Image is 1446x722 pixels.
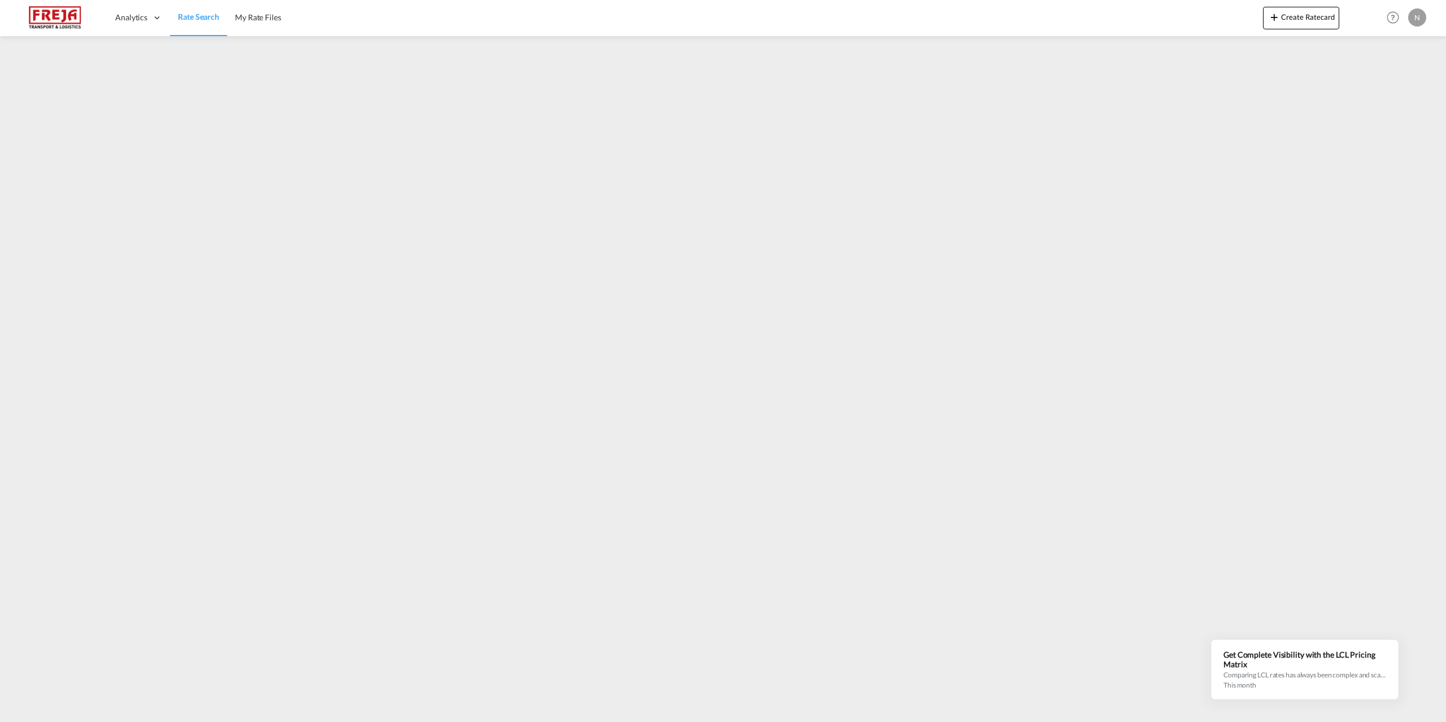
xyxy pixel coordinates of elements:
div: N [1408,8,1426,27]
div: Help [1383,8,1408,28]
span: Rate Search [178,12,219,21]
button: icon-plus 400-fgCreate Ratecard [1263,7,1339,29]
md-icon: icon-plus 400-fg [1268,10,1281,24]
img: 586607c025bf11f083711d99603023e7.png [17,5,93,30]
span: Help [1383,8,1403,27]
span: My Rate Files [235,12,281,22]
span: Analytics [115,12,147,23]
